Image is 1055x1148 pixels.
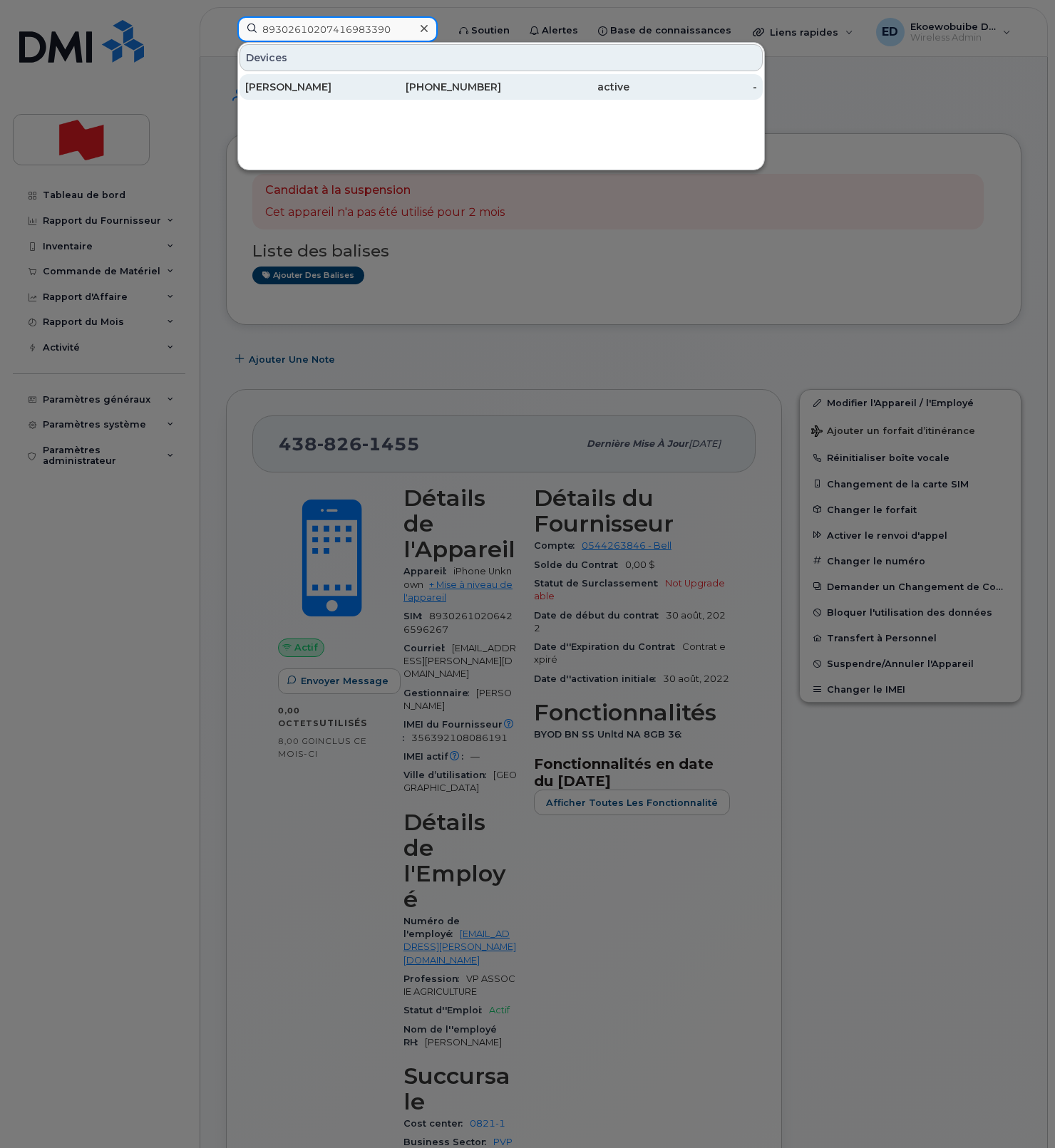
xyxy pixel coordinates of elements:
[374,80,502,94] div: [PHONE_NUMBER]
[240,74,763,100] a: [PERSON_NAME][PHONE_NUMBER]active-
[501,80,629,94] div: active
[245,80,374,94] div: [PERSON_NAME]
[240,44,763,71] div: Devices
[629,80,758,94] div: -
